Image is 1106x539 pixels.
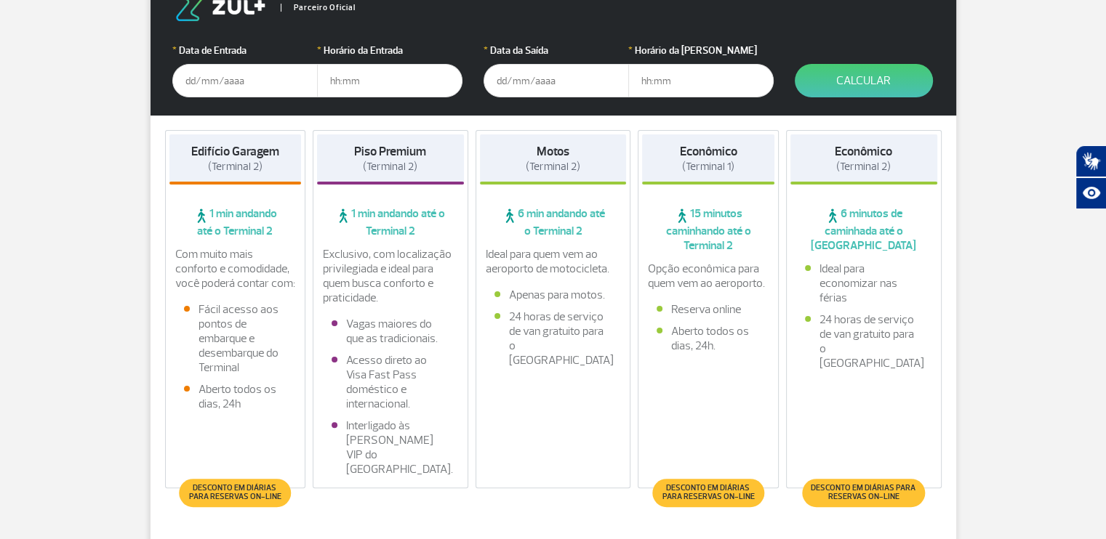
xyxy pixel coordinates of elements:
li: Vagas maiores do que as tradicionais. [332,317,449,346]
strong: Motos [537,144,569,159]
li: Reserva online [657,302,760,317]
button: Abrir tradutor de língua de sinais. [1075,145,1106,177]
li: Ideal para economizar nas férias [805,262,923,305]
label: Data de Entrada [172,43,318,58]
p: Ideal para quem vem ao aeroporto de motocicleta. [486,247,621,276]
input: dd/mm/aaaa [484,64,629,97]
span: Desconto em diárias para reservas on-line [809,484,918,501]
li: Interligado às [PERSON_NAME] VIP do [GEOGRAPHIC_DATA]. [332,418,449,477]
p: Com muito mais conforto e comodidade, você poderá contar com: [175,247,296,291]
span: Desconto em diárias para reservas on-line [660,484,756,501]
input: dd/mm/aaaa [172,64,318,97]
span: (Terminal 2) [836,160,891,174]
input: hh:mm [628,64,774,97]
button: Abrir recursos assistivos. [1075,177,1106,209]
li: Aberto todos os dias, 24h [184,382,287,411]
label: Data da Saída [484,43,629,58]
button: Calcular [795,64,933,97]
span: 1 min andando até o Terminal 2 [317,206,464,238]
label: Horário da Entrada [317,43,462,58]
strong: Econômico [680,144,737,159]
span: (Terminal 2) [208,160,263,174]
span: 15 minutos caminhando até o Terminal 2 [642,206,774,253]
span: Parceiro Oficial [281,4,356,12]
p: Exclusivo, com localização privilegiada e ideal para quem busca conforto e praticidade. [323,247,458,305]
span: 1 min andando até o Terminal 2 [169,206,302,238]
span: (Terminal 2) [526,160,580,174]
span: (Terminal 2) [363,160,417,174]
span: Desconto em diárias para reservas on-line [187,484,284,501]
li: Aberto todos os dias, 24h. [657,324,760,353]
div: Plugin de acessibilidade da Hand Talk. [1075,145,1106,209]
p: Opção econômica para quem vem ao aeroporto. [648,262,769,291]
strong: Econômico [835,144,892,159]
label: Horário da [PERSON_NAME] [628,43,774,58]
li: Apenas para motos. [494,288,612,302]
li: Fácil acesso aos pontos de embarque e desembarque do Terminal [184,302,287,375]
span: 6 min andando até o Terminal 2 [480,206,627,238]
strong: Edifício Garagem [191,144,279,159]
span: 6 minutos de caminhada até o [GEOGRAPHIC_DATA] [790,206,937,253]
li: 24 horas de serviço de van gratuito para o [GEOGRAPHIC_DATA] [805,312,923,370]
li: Acesso direto ao Visa Fast Pass doméstico e internacional. [332,353,449,411]
span: (Terminal 1) [682,160,734,174]
strong: Piso Premium [354,144,426,159]
li: 24 horas de serviço de van gratuito para o [GEOGRAPHIC_DATA] [494,309,612,368]
input: hh:mm [317,64,462,97]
